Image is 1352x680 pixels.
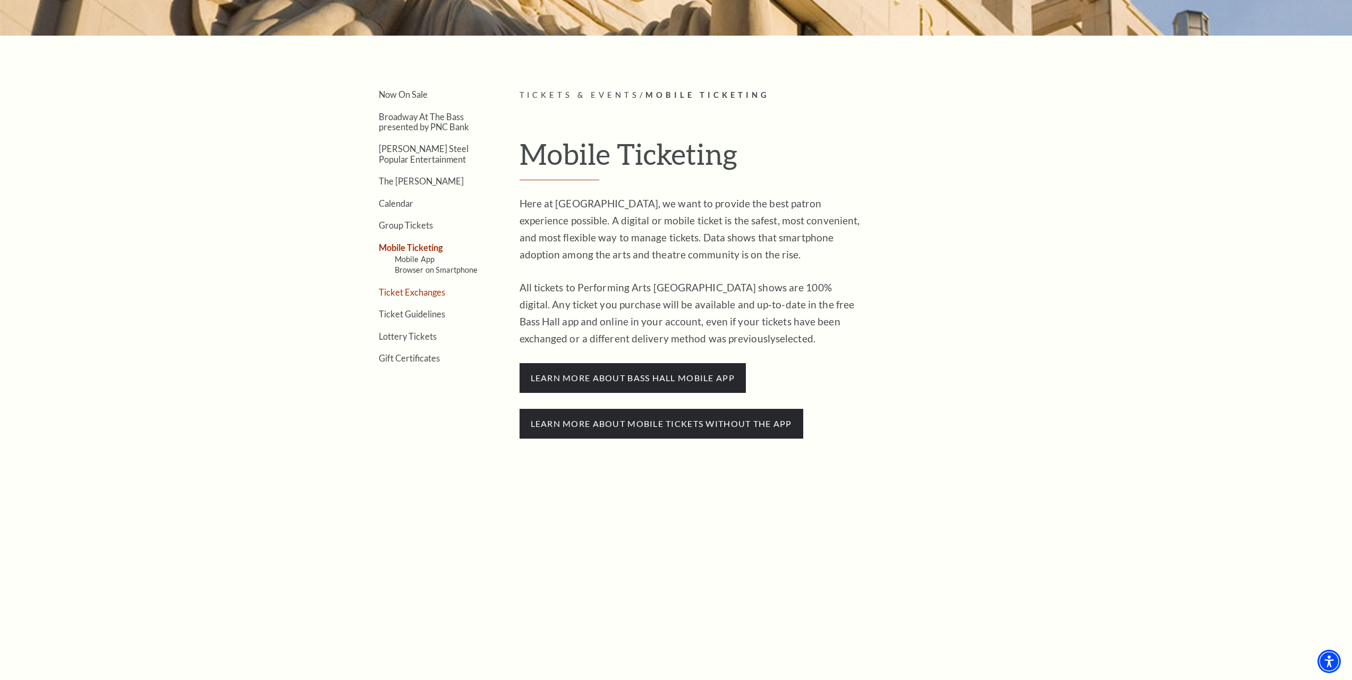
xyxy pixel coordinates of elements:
a: Browser on Smartphone [395,265,478,274]
a: Now On Sale [379,89,428,99]
a: Lottery Tickets [379,331,437,341]
a: [PERSON_NAME] Steel Popular Entertainment [379,144,469,164]
span: learn more about bass hall mobile app [520,363,746,393]
div: Accessibility Menu [1317,650,1341,673]
iframe: Mobile Tickets are Here! [520,488,817,655]
a: Calendar [379,198,413,208]
p: selected. [520,279,865,347]
span: All tickets to Performing Arts [GEOGRAPHIC_DATA] shows are 100% digital. Any ticket you purchase ... [520,281,855,345]
span: Learn more about mobile tickets without the app [520,409,803,439]
a: Group Tickets [379,220,433,230]
p: Here at [GEOGRAPHIC_DATA], we want to provide the best patron experience possible. A digital or m... [520,195,865,263]
a: The [PERSON_NAME] [379,176,464,186]
a: Broadway At The Bass presented by PNC Bank [379,112,469,132]
a: Mobile App [395,255,435,264]
a: Mobile Ticketing [379,242,443,253]
span: Tickets & Events [520,90,640,99]
a: Ticket Exchanges [379,287,445,297]
a: Learn more about mobile tickets without the app [520,417,803,429]
a: Gift Certificates [379,353,440,363]
span: Mobile Ticketing [645,90,770,99]
a: learn more about bass hall mobile app [520,371,746,383]
p: / [520,89,1006,102]
a: Ticket Guidelines [379,309,445,319]
h1: Mobile Ticketing [520,137,1006,180]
